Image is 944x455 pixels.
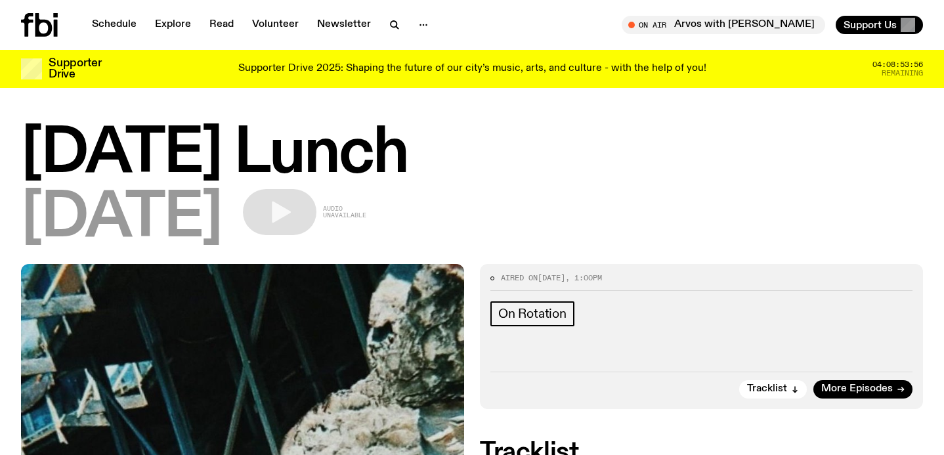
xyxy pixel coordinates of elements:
[813,380,912,399] a: More Episodes
[821,384,893,394] span: More Episodes
[202,16,242,34] a: Read
[21,125,923,184] h1: [DATE] Lunch
[84,16,144,34] a: Schedule
[490,301,574,326] a: On Rotation
[244,16,307,34] a: Volunteer
[309,16,379,34] a: Newsletter
[538,272,565,283] span: [DATE]
[323,206,366,219] span: Audio unavailable
[844,19,897,31] span: Support Us
[622,16,825,34] button: On AirArvos with [PERSON_NAME]
[147,16,199,34] a: Explore
[882,70,923,77] span: Remaining
[49,58,101,80] h3: Supporter Drive
[739,380,807,399] button: Tracklist
[747,384,787,394] span: Tracklist
[836,16,923,34] button: Support Us
[498,307,567,321] span: On Rotation
[872,61,923,68] span: 04:08:53:56
[501,272,538,283] span: Aired on
[238,63,706,75] p: Supporter Drive 2025: Shaping the future of our city’s music, arts, and culture - with the help o...
[21,189,222,248] span: [DATE]
[565,272,602,283] span: , 1:00pm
